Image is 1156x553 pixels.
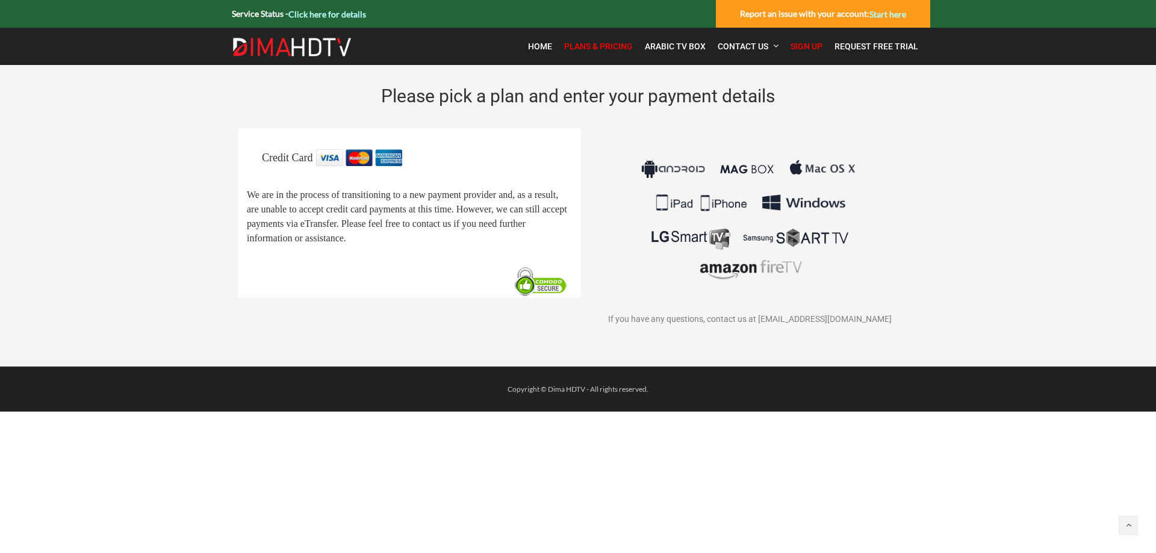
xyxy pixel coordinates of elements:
[564,42,633,51] span: Plans & Pricing
[247,190,567,244] span: We are in the process of transitioning to a new payment provider and, as a result, are unable to ...
[834,42,918,51] span: Request Free Trial
[828,34,924,59] a: Request Free Trial
[288,9,366,19] a: Click here for details
[791,42,822,51] span: Sign Up
[558,34,639,59] a: Plans & Pricing
[718,42,768,51] span: Contact Us
[232,8,366,19] strong: Service Status -
[869,9,906,19] a: Start here
[608,314,892,324] span: If you have any questions, contact us at [EMAIL_ADDRESS][DOMAIN_NAME]
[522,34,558,59] a: Home
[528,42,552,51] span: Home
[639,34,712,59] a: Arabic TV Box
[1119,516,1138,535] a: Back to top
[232,37,352,57] img: Dima HDTV
[645,42,706,51] span: Arabic TV Box
[740,8,906,19] strong: Report an issue with your account:
[262,152,312,164] span: Credit Card
[712,34,785,59] a: Contact Us
[226,382,930,397] div: Copyright © Dima HDTV - All rights reserved.
[785,34,828,59] a: Sign Up
[381,85,775,107] span: Please pick a plan and enter your payment details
